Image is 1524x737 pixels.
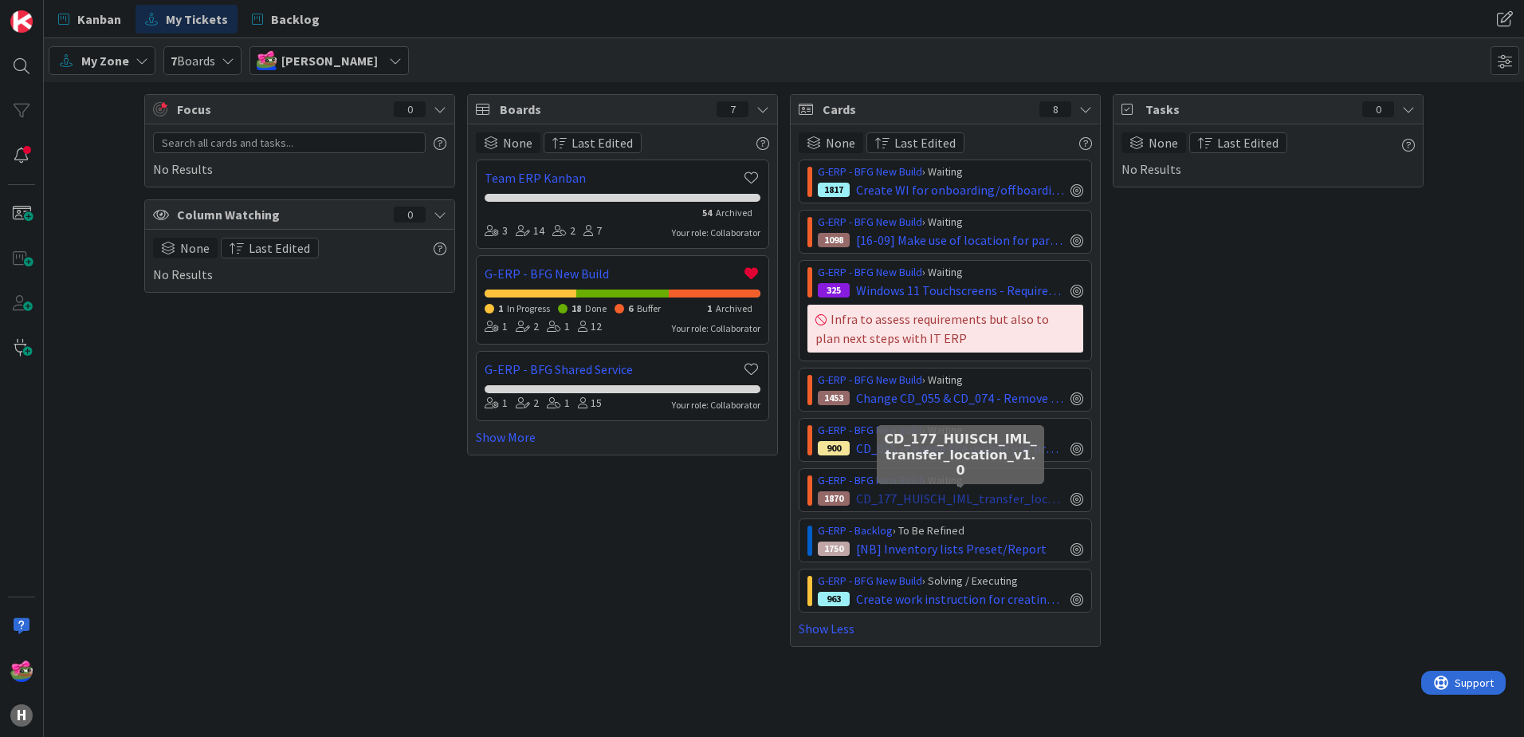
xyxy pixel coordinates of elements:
[856,489,1064,508] span: CD_177_HUISCH_IML_transfer_location_v1.0
[516,395,539,412] div: 2
[818,473,922,487] a: G-ERP - BFG New Build
[818,522,1083,539] div: › To Be Refined
[818,265,922,279] a: G-ERP - BFG New Build
[394,101,426,117] div: 0
[476,428,769,447] a: Show More
[10,660,33,682] img: JK
[485,395,508,412] div: 1
[856,439,1064,458] span: CD_055 - change the usability of project column in material specification screen
[818,422,1083,439] div: › Waiting
[49,5,131,33] a: Kanban
[500,100,709,119] span: Boards
[818,372,922,387] a: G-ERP - BFG New Build
[818,523,893,538] a: G-ERP - Backlog
[707,302,712,314] span: 1
[818,214,1083,231] div: › Waiting
[221,238,319,258] button: Last Edited
[177,205,386,224] span: Column Watching
[818,423,922,437] a: G-ERP - BFG New Build
[818,183,850,197] div: 1817
[856,539,1047,558] span: [NB] Inventory lists Preset/Report
[485,223,508,240] div: 3
[81,51,129,70] span: My Zone
[1217,133,1279,152] span: Last Edited
[485,318,508,336] div: 1
[1189,132,1287,153] button: Last Edited
[136,5,238,33] a: My Tickets
[516,223,544,240] div: 14
[153,132,426,153] input: Search all cards and tasks...
[818,491,850,506] div: 1870
[716,302,752,314] span: Archived
[894,133,956,152] span: Last Edited
[818,573,1083,589] div: › Solving / Executing
[281,51,378,70] span: [PERSON_NAME]
[628,302,633,314] span: 6
[485,360,741,379] a: G-ERP - BFG Shared Service
[717,101,748,117] div: 7
[818,391,850,405] div: 1453
[1121,132,1415,179] div: No Results
[1149,133,1178,152] span: None
[547,318,570,336] div: 1
[818,264,1083,281] div: › Waiting
[883,432,1038,478] h5: CD_177_HUISCH_IML_transfer_location_v1.0
[180,238,210,258] span: None
[818,542,850,556] div: 1750
[249,238,310,258] span: Last Edited
[153,132,446,179] div: No Results
[257,50,277,70] img: JK
[672,398,760,412] div: Your role: Collaborator
[516,318,539,336] div: 2
[578,318,602,336] div: 12
[672,321,760,336] div: Your role: Collaborator
[818,233,850,247] div: 1098
[552,223,575,240] div: 2
[716,207,752,219] span: Archived
[818,592,850,606] div: 963
[544,132,642,153] button: Last Edited
[818,441,850,455] div: 900
[856,589,1064,609] span: Create work instruction for creating Isah reports for Isah global
[166,10,228,29] span: My Tickets
[394,207,426,223] div: 0
[242,5,329,33] a: Backlog
[1362,101,1394,117] div: 0
[856,388,1064,408] span: Change CD_055 & CD_074 - Remove project reservation
[818,164,1083,180] div: › Waiting
[10,704,33,727] div: H
[498,302,503,314] span: 1
[1039,101,1071,117] div: 8
[818,215,922,229] a: G-ERP - BFG New Build
[818,372,1083,388] div: › Waiting
[702,207,712,219] span: 54
[503,133,532,152] span: None
[271,10,320,29] span: Backlog
[571,133,633,152] span: Last Edited
[818,164,922,179] a: G-ERP - BFG New Build
[799,619,1092,638] a: Show Less
[547,395,570,412] div: 1
[866,132,964,153] button: Last Edited
[818,573,922,588] a: G-ERP - BFG New Build
[1145,100,1354,119] span: Tasks
[585,302,607,314] span: Done
[571,302,581,314] span: 18
[818,472,1083,489] div: › Waiting
[807,305,1083,353] div: Infra to assess requirements but also to plan next steps with IT ERP
[507,302,550,314] span: In Progress
[33,2,73,22] span: Support
[826,133,855,152] span: None
[856,180,1064,199] span: Create WI for onboarding/offboarding for Whitevision/accountview/FMS/Sattstore/isah local
[637,302,661,314] span: Buffer
[153,238,446,284] div: No Results
[583,223,602,240] div: 7
[485,264,741,283] a: G-ERP - BFG New Build
[485,168,741,187] a: Team ERP Kanban
[672,226,760,240] div: Your role: Collaborator
[171,53,177,69] b: 7
[856,231,1064,250] span: [16-09] Make use of location for parts of production file
[818,283,850,298] div: 325
[177,100,381,119] span: Focus
[856,281,1064,300] span: Windows 11 Touchscreens - Requirements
